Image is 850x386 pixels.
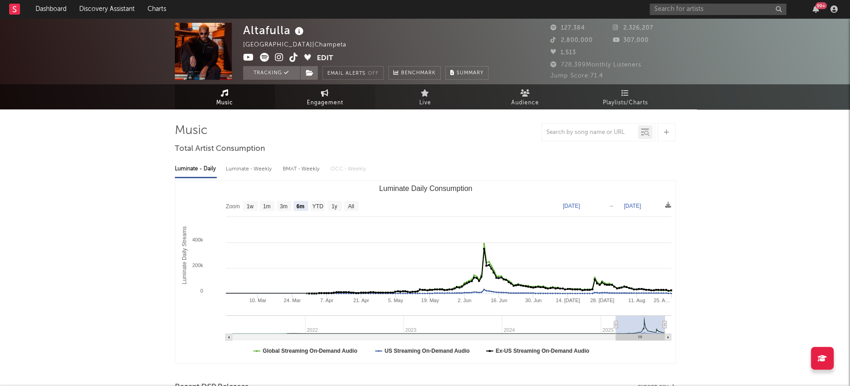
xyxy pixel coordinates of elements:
em: Off [368,71,379,76]
input: Search for artists [650,4,786,15]
text: 3m [280,203,287,210]
text: 19. May [421,298,439,303]
text: US Streaming On-Demand Audio [384,348,469,354]
button: 99+ [813,5,819,13]
span: 127,384 [550,25,585,31]
button: Edit [317,53,333,64]
span: 728,399 Monthly Listeners [550,62,641,68]
div: Luminate - Daily [175,161,217,177]
span: 2,800,000 [550,37,593,43]
span: 307,000 [613,37,649,43]
text: Ex-US Streaming On-Demand Audio [495,348,589,354]
input: Search by song name or URL [542,129,638,136]
text: [DATE] [563,203,580,209]
span: Benchmark [401,68,436,79]
svg: Luminate Daily Consumption [175,181,676,363]
button: Tracking [243,66,300,80]
text: 30. Jun [525,298,541,303]
text: [DATE] [624,203,641,209]
text: 25. A… [653,298,670,303]
div: Altafulla [243,23,306,38]
a: Playlists/Charts [575,84,676,109]
span: 1,513 [550,50,576,56]
text: 16. Jun [490,298,507,303]
text: 21. Apr [353,298,369,303]
span: Audience [511,98,539,108]
text: 24. Mar [284,298,301,303]
a: Audience [475,84,575,109]
text: 10. Mar [249,298,266,303]
text: 200k [192,262,203,268]
span: Live [419,98,431,108]
text: → [608,203,614,209]
a: Live [375,84,475,109]
text: 11. Aug [628,298,645,303]
span: Engagement [307,98,343,108]
span: Music [216,98,233,108]
text: Zoom [226,203,240,210]
text: 2. Jun [458,298,471,303]
text: Global Streaming On-Demand Audio [263,348,357,354]
button: Email AlertsOff [322,66,384,80]
text: 400k [192,237,203,242]
text: 14. [DATE] [555,298,580,303]
span: Playlists/Charts [603,98,648,108]
button: Summary [445,66,489,80]
text: 6m [296,203,304,210]
div: BMAT - Weekly [283,161,321,177]
div: [GEOGRAPHIC_DATA] | Champeta [243,40,357,51]
text: YTD [312,203,323,210]
a: Music [175,84,275,109]
span: Jump Score: 71.4 [550,73,603,79]
span: 2,326,207 [613,25,653,31]
text: 1m [263,203,270,210]
text: All [348,203,354,210]
a: Engagement [275,84,375,109]
div: Luminate - Weekly [226,161,274,177]
a: Benchmark [388,66,441,80]
text: 1y [331,203,337,210]
span: Total Artist Consumption [175,144,265,154]
text: Luminate Daily Consumption [379,185,472,192]
text: 7. Apr [320,298,333,303]
text: 1w [246,203,254,210]
text: 28. [DATE] [590,298,614,303]
div: 99 + [815,2,827,9]
text: 5. May [388,298,403,303]
text: Luminate Daily Streams [181,226,187,284]
text: 0 [200,288,203,293]
span: Summary [457,71,484,76]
